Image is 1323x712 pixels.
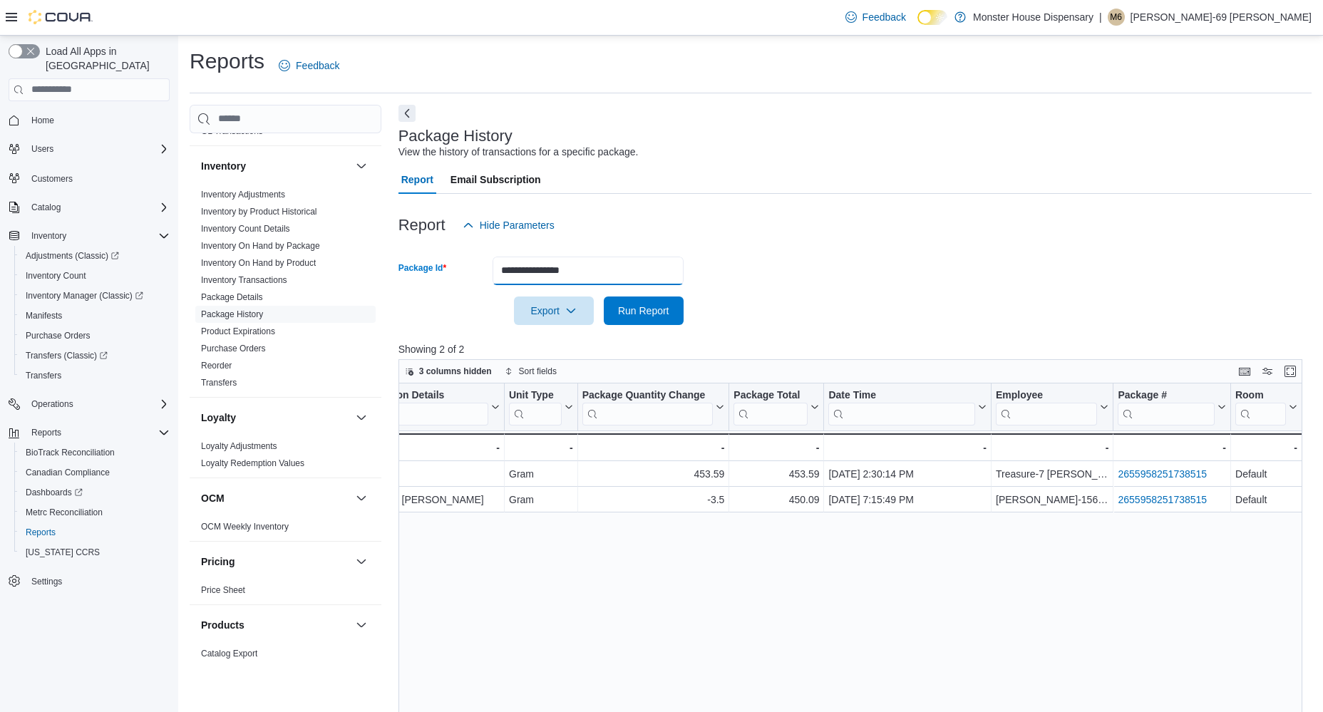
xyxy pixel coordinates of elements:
a: Loyalty Redemption Values [201,458,304,468]
a: Inventory Count Details [201,224,290,234]
span: Package Details [201,291,263,303]
button: Loyalty [353,409,370,426]
a: 2655958251738515 [1118,494,1207,505]
span: Home [26,111,170,129]
div: Package Total [733,389,808,403]
span: Export [522,296,585,325]
button: Inventory [3,226,175,246]
span: Users [31,143,53,155]
span: Inventory Transactions [201,274,287,286]
span: Products to Archive [201,665,274,676]
span: Metrc Reconciliation [26,507,103,518]
div: Treasure-7 [PERSON_NAME] [996,465,1108,483]
div: Employee [996,389,1097,425]
span: BioTrack Reconciliation [20,444,170,461]
a: Inventory On Hand by Package [201,241,320,251]
button: Inventory [201,159,350,173]
div: Default [1235,491,1297,508]
button: Manifests [14,306,175,326]
a: Home [26,112,60,129]
span: Settings [31,576,62,587]
a: Transfers (Classic) [14,346,175,366]
div: View the history of transactions for a specific package. [398,145,639,160]
div: - [582,439,724,456]
span: Inventory by Product Historical [201,206,317,217]
img: Cova [29,10,93,24]
span: Catalog [26,199,170,216]
span: Loyalty Adjustments [201,440,277,452]
button: Reports [26,424,67,441]
nav: Complex example [9,104,170,629]
div: Package Quantity Change [582,389,713,403]
button: Package Total [733,389,819,425]
span: Transfers (Classic) [20,347,170,364]
button: Users [26,140,59,158]
a: GL Transactions [201,126,263,136]
span: Reports [20,524,170,541]
a: Transfers [201,378,237,388]
div: Room [1235,389,1286,403]
a: Package Details [201,292,263,302]
button: Customers [3,167,175,188]
button: Transaction Details [353,389,500,425]
a: Purchase Orders [201,344,266,354]
div: Package # [1118,389,1215,403]
a: Transfers (Classic) [20,347,113,364]
div: Package Quantity Change [582,389,713,425]
p: | [1099,9,1102,26]
div: Date Time [828,389,975,403]
span: Home [31,115,54,126]
a: Canadian Compliance [20,464,115,481]
button: Keyboard shortcuts [1236,363,1253,380]
div: - [353,439,500,456]
button: OCM [201,491,350,505]
p: Monster House Dispensary [973,9,1093,26]
span: Inventory Manager (Classic) [26,290,143,301]
span: Price Sheet [201,584,245,596]
h3: Products [201,618,244,632]
span: Purchase Orders [201,343,266,354]
span: Inventory Count [26,270,86,282]
div: -3.5 [582,491,724,508]
a: Feedback [840,3,912,31]
span: Customers [26,169,170,187]
button: Hide Parameters [457,211,560,239]
a: Price Sheet [201,585,245,595]
h3: OCM [201,491,225,505]
span: Dashboards [20,484,170,501]
a: Reorder [201,361,232,371]
a: Inventory On Hand by Product [201,258,316,268]
button: [US_STATE] CCRS [14,542,175,562]
a: Catalog Export [201,649,257,659]
button: Loyalty [201,411,350,425]
div: 450.09 [733,491,819,508]
span: Email Subscription [451,165,541,194]
span: Settings [26,572,170,590]
a: Adjustments (Classic) [20,247,125,264]
button: Home [3,110,175,130]
button: Pricing [353,553,370,570]
div: Package URL [1118,389,1215,425]
button: OCM [353,490,370,507]
div: - [1235,439,1297,456]
span: Inventory [26,227,170,244]
button: Inventory Count [14,266,175,286]
span: Manifests [20,307,170,324]
div: Date Time [828,389,975,425]
a: 2655958251738515 [1118,468,1207,480]
span: Hide Parameters [480,218,555,232]
p: [PERSON_NAME]-69 [PERSON_NAME] [1131,9,1312,26]
h3: Inventory [201,159,246,173]
span: Transfers (Classic) [26,350,108,361]
button: Export [514,296,594,325]
button: Catalog [3,197,175,217]
button: Users [3,139,175,159]
div: Transaction Details [353,389,488,425]
a: Customers [26,170,78,187]
button: Unit Type [509,389,573,425]
div: Loyalty [190,438,381,478]
span: Manifests [26,310,62,321]
a: Inventory Transactions [201,275,287,285]
button: Display options [1259,363,1276,380]
span: Load All Apps in [GEOGRAPHIC_DATA] [40,44,170,73]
